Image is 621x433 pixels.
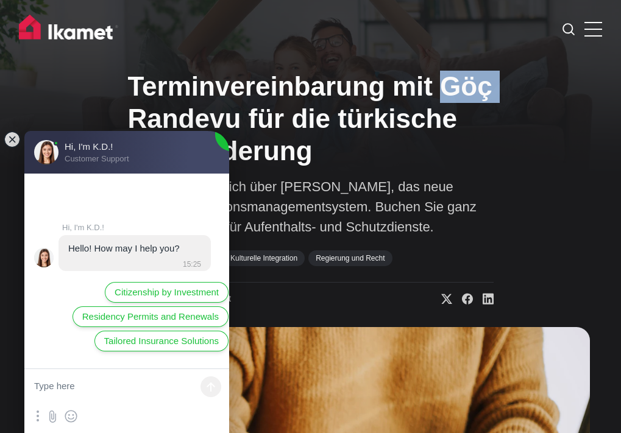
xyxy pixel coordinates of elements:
jdiv: Hi, I'm K.D.! [34,248,54,267]
jdiv: Hello! How may I help you? [68,243,180,253]
a: Auf Linkedin teilen [473,293,494,305]
a: Teilen auf X [431,293,452,305]
jdiv: 15:25 [179,260,201,269]
span: Tailored Insurance Solutions [104,334,219,348]
font: Terminvereinbarung mit Göç Randevu für die türkische Einwanderung [128,71,492,166]
jdiv: 13.09.25 15:25:16 [59,235,211,271]
a: Kulturelle Integration [223,250,305,266]
jdiv: Hi, I'm K.D.! [62,223,220,232]
span: Citizenship by Investment [115,286,219,299]
span: Residency Permits and Renewals [82,310,219,323]
img: Ikamet-Startseite [19,15,119,45]
font: Kulturelle Integration [230,254,297,262]
a: Auf Facebook teilen [452,293,473,305]
font: Regierung und Recht [316,254,385,262]
font: Informieren Sie sich über [PERSON_NAME], das neue türkische Migrationsmanagementsystem. Buchen Si... [128,179,477,234]
font: 6 Minuten Lesezeit [159,294,231,303]
a: Regierung und Recht [308,250,392,266]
